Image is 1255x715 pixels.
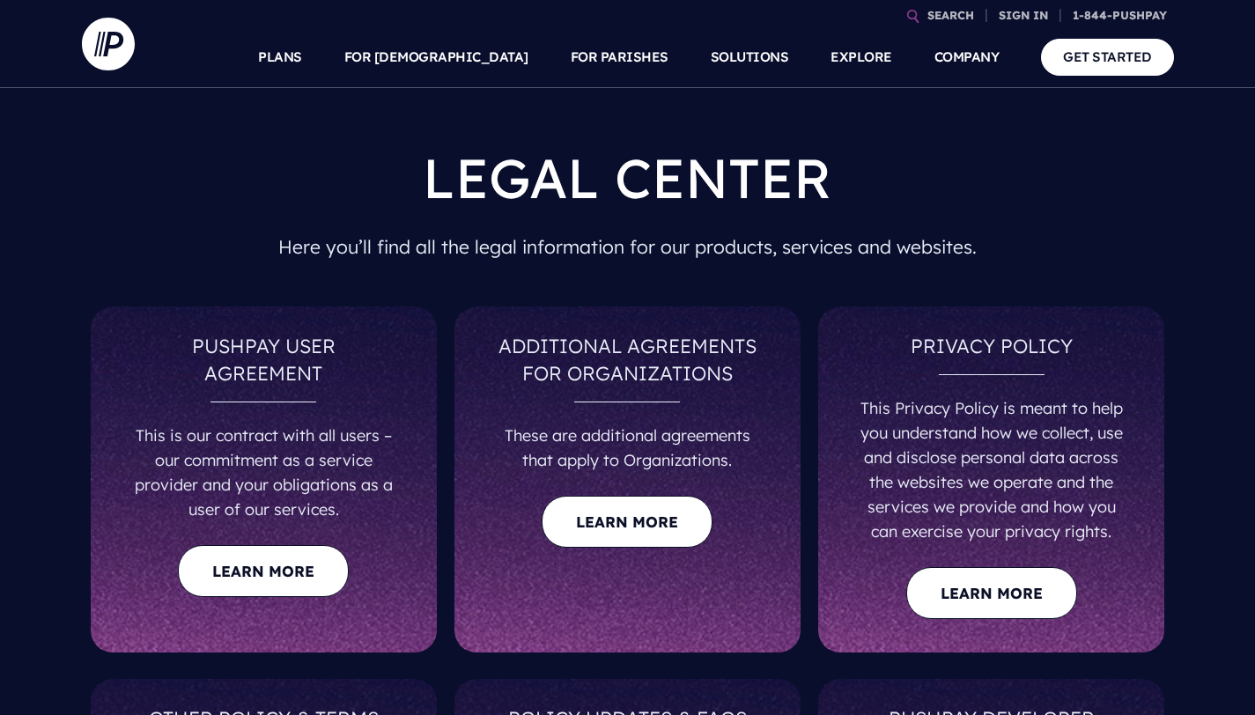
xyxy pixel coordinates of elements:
h5: This Privacy Policy is meant to help you understand how we collect, use and disclose personal dat... [859,389,1124,544]
a: Learn more [178,545,349,597]
a: FOR PARISHES [571,26,668,88]
a: EXPLORE [831,26,892,88]
h4: PRIVACY POLICY [859,333,1124,374]
h4: PUSHPAY USER AGREEMENT [131,333,396,402]
a: PLANS [258,26,302,88]
a: GET STARTED [1041,39,1174,75]
a: SOLUTIONS [711,26,789,88]
a: Learn more [542,496,712,548]
h5: These are additional agreements that apply to Organizations. [495,416,760,473]
h5: Here you’ll find all the legal information for our products, services and websites. [187,224,1068,271]
a: COMPANY [934,26,1000,88]
a: FOR [DEMOGRAPHIC_DATA] [344,26,528,88]
a: Learn more [906,567,1077,619]
h4: ADDITIONAL AGREEMENTS FOR ORGANIZATIONS [495,333,760,402]
h1: LEGAL CENTER [187,132,1068,224]
h5: This is our contract with all users – our commitment as a service provider and your obligations a... [131,416,396,522]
